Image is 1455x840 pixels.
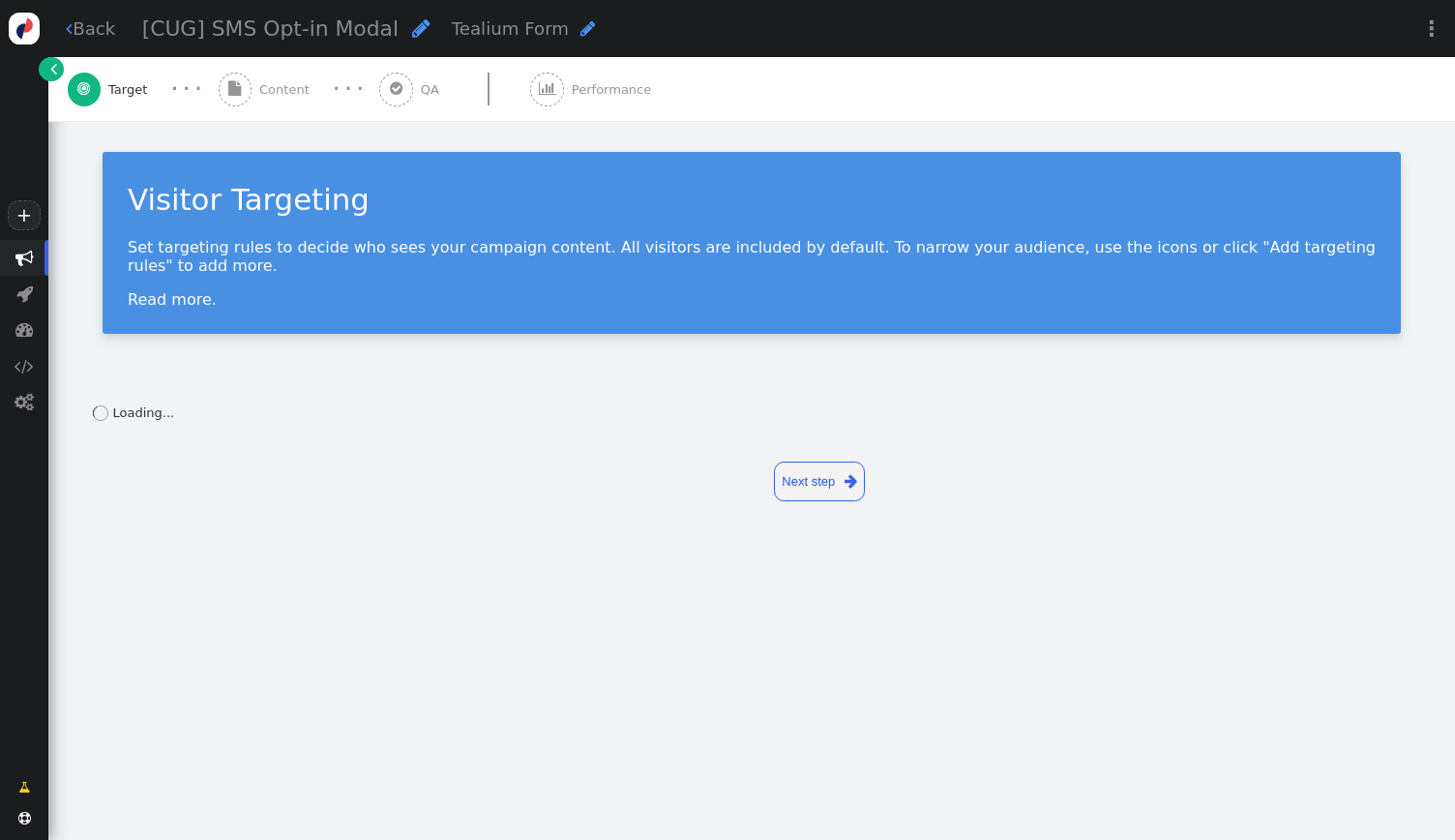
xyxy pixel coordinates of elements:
[15,320,34,339] span: 
[421,80,447,100] span: QA
[539,81,556,96] span: 
[412,17,431,39] span: 
[845,470,857,493] span: 
[774,462,866,501] a: Next step
[259,80,317,100] span: Content
[379,57,530,121] a:  QA
[68,57,219,121] a:  Target · · ·
[580,19,596,38] span: 
[128,177,1376,222] div: Visitor Targeting
[171,77,201,102] div: · · ·
[77,81,90,96] span: 
[333,77,363,102] div: · · ·
[390,81,402,96] span: 
[9,13,41,45] img: logo-icon.svg
[39,57,63,81] a: 
[15,249,34,267] span: 
[15,393,34,411] span: 
[15,357,34,375] span: 
[108,80,155,100] span: Target
[219,57,380,121] a:  Content · · ·
[128,238,1376,275] p: Set targeting rules to decide who sees your campaign content. All visitors are included by defaul...
[113,405,175,420] span: Loading...
[66,15,115,42] a: Back
[50,59,57,78] span: 
[6,771,43,804] a: 
[18,778,30,797] span: 
[228,81,241,96] span: 
[530,57,692,121] a:  Performance
[16,285,33,303] span: 
[572,80,659,100] span: Performance
[18,812,31,825] span: 
[128,290,217,309] a: Read more.
[8,200,41,230] a: +
[66,19,73,38] span: 
[142,16,399,41] span: [CUG] SMS Opt-in Modal
[452,18,569,39] span: Tealium Form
